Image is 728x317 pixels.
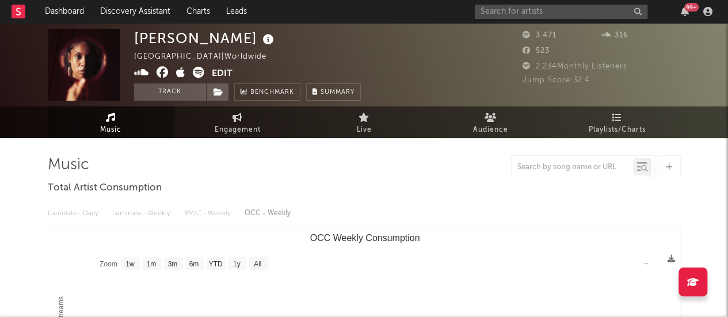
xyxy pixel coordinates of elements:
span: Jump Score: 32.4 [523,77,590,84]
text: 1y [232,260,240,268]
button: Track [134,83,206,101]
div: [PERSON_NAME] [134,29,277,48]
span: Summary [321,89,355,96]
span: Audience [473,123,508,137]
text: 1m [146,260,156,268]
a: Engagement [174,106,301,138]
a: Audience [428,106,554,138]
span: Engagement [215,123,261,137]
div: 99 + [684,3,699,12]
text: YTD [208,260,222,268]
button: Summary [306,83,361,101]
a: Music [48,106,174,138]
span: 523 [523,47,550,55]
span: Music [100,123,121,137]
text: 1w [125,260,135,268]
span: 2.234 Monthly Listeners [523,63,627,70]
span: Playlists/Charts [589,123,646,137]
span: Benchmark [250,86,294,100]
text: 6m [189,260,199,268]
span: 3.471 [523,32,557,39]
input: Search by song name or URL [512,163,633,172]
text: OCC Weekly Consumption [310,233,420,243]
a: Live [301,106,428,138]
a: Playlists/Charts [554,106,681,138]
button: 99+ [681,7,689,16]
text: 3m [167,260,177,268]
span: Live [357,123,372,137]
input: Search for artists [475,5,647,19]
div: [GEOGRAPHIC_DATA] | Worldwide [134,50,280,64]
button: Edit [212,67,232,81]
span: Total Artist Consumption [48,181,162,195]
span: 316 [601,32,628,39]
a: Benchmark [234,83,300,101]
text: → [642,259,649,268]
text: All [254,260,261,268]
text: Zoom [100,260,117,268]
